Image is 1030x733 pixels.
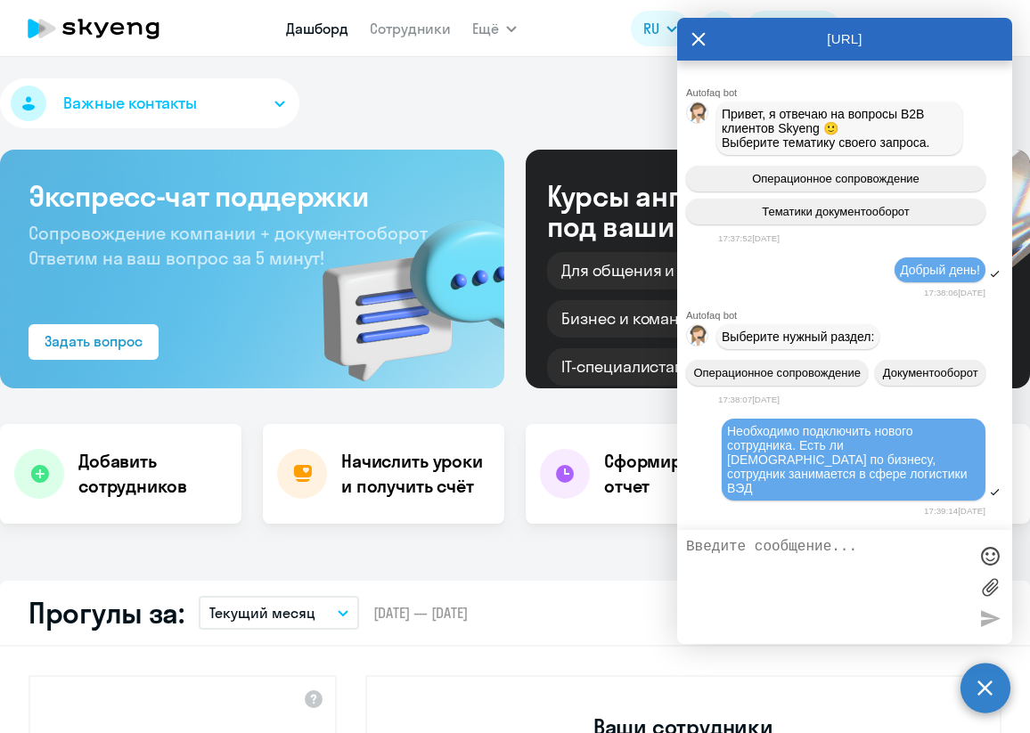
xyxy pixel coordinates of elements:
div: Бизнес и командировки [547,300,759,338]
span: Документооборот [883,366,978,379]
time: 17:38:06[DATE] [924,288,985,297]
span: Операционное сопровождение [693,366,861,379]
span: Тематики документооборот [762,205,910,218]
img: bot avatar [687,325,709,351]
span: Операционное сопровождение [752,172,920,185]
span: Ещё [472,18,499,39]
div: Задать вопрос [45,330,143,352]
a: Сотрудники [370,20,451,37]
span: Сопровождение компании + документооборот. Ответим на ваш вопрос за 5 минут! [29,222,431,269]
div: Autofaq bot [686,528,1012,539]
div: Для общения и путешествий [547,252,792,289]
span: RU [643,18,659,39]
span: Добрый день! [900,263,980,277]
h4: Начислить уроки и получить счёт [341,449,490,499]
button: #2033, СКАЙВЭЙ, ООО [851,7,1015,50]
button: Задать вопрос [29,324,159,360]
span: Необходимо подключить нового сотрудника. Есть ли [DEMOGRAPHIC_DATA] по бизнесу, сотрудник занимае... [727,424,970,495]
span: Важные контакты [63,92,197,115]
span: Привет, я отвечаю на вопросы B2B клиентов Skyeng 🙂 Выберите тематику своего запроса. [722,107,930,150]
span: [DATE] — [DATE] [373,603,468,623]
img: bot avatar [687,102,709,128]
button: RU [631,11,690,46]
span: Выберите нужный раздел: [722,330,874,344]
h3: Экспресс-чат поддержки [29,178,476,214]
div: Autofaq bot [686,87,1012,98]
h4: Добавить сотрудников [78,449,227,499]
time: 17:39:14[DATE] [924,506,985,516]
button: Операционное сопровождение [686,166,985,191]
div: Курсы английского под ваши цели [547,181,852,241]
a: Дашборд [286,20,348,37]
button: Балансbalance [747,11,840,46]
div: IT-специалистам [547,348,700,386]
time: 17:38:07[DATE] [718,395,780,404]
time: 17:37:52[DATE] [718,233,780,243]
button: Текущий месяц [199,596,359,630]
label: Лимит 10 файлов [977,574,1003,600]
div: Autofaq bot [686,310,1012,321]
h2: Прогулы за: [29,595,184,631]
button: Документооборот [875,360,985,386]
img: bg-img [297,188,504,388]
p: Текущий месяц [209,602,315,623]
button: Ещё [472,11,517,46]
h4: Сформировать отчет [604,449,753,499]
button: Операционное сопровождение [686,360,868,386]
button: Тематики документооборот [686,199,985,224]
